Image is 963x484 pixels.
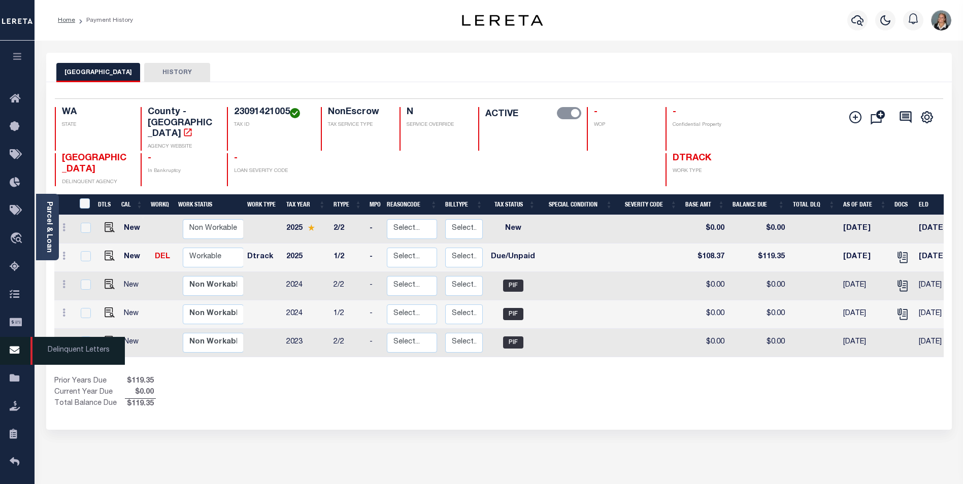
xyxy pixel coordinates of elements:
td: [DATE] [839,244,890,272]
h4: 23091421005 [234,107,308,118]
span: $119.35 [125,376,156,387]
td: Current Year Due [54,387,125,398]
span: - [234,154,238,163]
a: Home [58,17,75,23]
span: PIF [503,280,523,292]
span: - [673,108,676,117]
td: New [120,329,150,357]
td: $0.00 [728,272,788,300]
td: $0.00 [681,300,729,329]
td: [DATE] [915,272,961,300]
td: [DATE] [839,300,890,329]
span: $0.00 [125,387,156,398]
td: - [366,272,383,300]
th: WorkQ [147,194,174,215]
span: - [148,154,151,163]
td: - [366,244,383,272]
button: HISTORY [144,63,210,82]
td: $0.00 [681,272,729,300]
td: [DATE] [839,272,890,300]
th: As of Date: activate to sort column ascending [839,194,890,215]
li: Payment History [75,16,133,25]
th: Balance Due: activate to sort column ascending [728,194,788,215]
th: ELD: activate to sort column ascending [915,194,961,215]
p: SERVICE OVERRIDE [407,121,466,129]
td: $108.37 [681,244,729,272]
h4: County - [GEOGRAPHIC_DATA] [148,107,215,140]
p: WOP [594,121,653,129]
th: RType: activate to sort column ascending [329,194,366,215]
th: Total DLQ: activate to sort column ascending [789,194,839,215]
td: 2/2 [329,272,366,300]
th: Special Condition: activate to sort column ascending [539,194,616,215]
span: [GEOGRAPHIC_DATA] [62,154,126,174]
p: WORK TYPE [673,167,740,175]
td: Due/Unpaid [487,244,540,272]
p: LOAN SEVERITY CODE [234,167,308,175]
th: Tax Status: activate to sort column ascending [487,194,540,215]
td: 2024 [282,300,329,329]
span: Delinquent Letters [30,337,125,365]
th: BillType: activate to sort column ascending [441,194,487,215]
td: New [120,244,150,272]
h4: NonEscrow [328,107,387,118]
th: Tax Year: activate to sort column ascending [282,194,329,215]
td: [DATE] [915,329,961,357]
img: Star.svg [308,224,315,231]
td: [DATE] [839,329,890,357]
span: - [594,108,597,117]
a: Parcel & Loan [45,201,52,253]
td: 2023 [282,329,329,357]
td: $119.35 [728,244,788,272]
td: Dtrack [243,244,282,272]
th: Severity Code: activate to sort column ascending [616,194,681,215]
td: - [366,329,383,357]
span: PIF [503,308,523,320]
td: $0.00 [728,300,788,329]
label: ACTIVE [485,107,518,121]
th: Work Type [243,194,282,215]
p: STATE [62,121,129,129]
h4: WA [62,107,129,118]
td: 2/2 [329,329,366,357]
td: - [366,215,383,244]
p: Confidential Property [673,121,740,129]
td: $0.00 [728,329,788,357]
td: $0.00 [728,215,788,244]
td: 1/2 [329,244,366,272]
td: [DATE] [839,215,890,244]
th: MPO [366,194,383,215]
td: New [487,215,540,244]
th: &nbsp;&nbsp;&nbsp;&nbsp;&nbsp;&nbsp;&nbsp;&nbsp;&nbsp;&nbsp; [54,194,74,215]
th: Base Amt: activate to sort column ascending [681,194,729,215]
th: Docs [890,194,915,215]
th: &nbsp; [74,194,94,215]
td: New [120,300,150,329]
td: 1/2 [329,300,366,329]
p: TAX ID [234,121,308,129]
td: [DATE] [915,244,961,272]
span: PIF [503,336,523,349]
th: DTLS [94,194,117,215]
td: $0.00 [681,329,729,357]
td: 2024 [282,272,329,300]
td: Total Balance Due [54,398,125,409]
td: Prior Years Due [54,376,125,387]
span: DTRACK [673,154,711,163]
a: DEL [155,253,170,260]
i: travel_explore [10,232,26,246]
p: DELINQUENT AGENCY [62,179,129,186]
p: TAX SERVICE TYPE [328,121,387,129]
th: Work Status [174,194,243,215]
td: [DATE] [915,300,961,329]
span: $119.35 [125,399,156,410]
td: $0.00 [681,215,729,244]
td: New [120,272,150,300]
p: AGENCY WEBSITE [148,143,215,151]
img: logo-dark.svg [462,15,543,26]
td: 2/2 [329,215,366,244]
button: [GEOGRAPHIC_DATA] [56,63,140,82]
td: - [366,300,383,329]
th: CAL: activate to sort column ascending [117,194,147,215]
td: 2025 [282,244,329,272]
